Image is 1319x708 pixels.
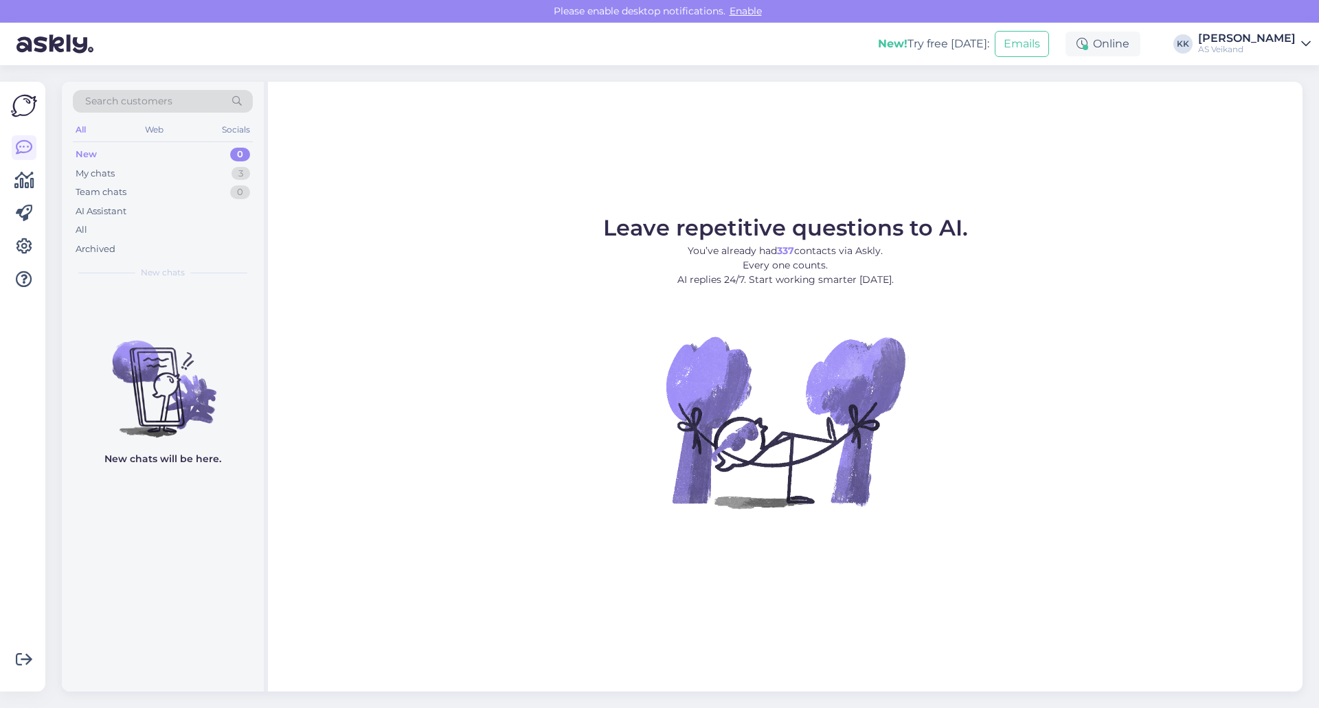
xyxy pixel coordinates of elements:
div: Try free [DATE]: [878,36,989,52]
div: My chats [76,167,115,181]
span: Leave repetitive questions to AI. [603,214,968,241]
div: 0 [230,148,250,161]
img: Askly Logo [11,93,37,119]
div: All [76,223,87,237]
div: KK [1173,34,1193,54]
p: You’ve already had contacts via Askly. Every one counts. AI replies 24/7. Start working smarter [... [603,244,968,287]
span: Enable [725,5,766,17]
div: Team chats [76,185,126,199]
img: No Chat active [662,298,909,545]
span: Search customers [85,94,172,109]
div: AI Assistant [76,205,126,218]
b: New! [878,37,907,50]
div: Web [142,121,166,139]
button: Emails [995,31,1049,57]
div: All [73,121,89,139]
div: [PERSON_NAME] [1198,33,1296,44]
div: Online [1066,32,1140,56]
p: New chats will be here. [104,452,221,466]
div: New [76,148,97,161]
img: No chats [62,316,264,439]
div: 3 [232,167,250,181]
a: [PERSON_NAME]AS Veikand [1198,33,1311,55]
div: Socials [219,121,253,139]
div: 0 [230,185,250,199]
div: Archived [76,242,115,256]
div: AS Veikand [1198,44,1296,55]
b: 337 [777,244,794,257]
span: New chats [141,266,185,279]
